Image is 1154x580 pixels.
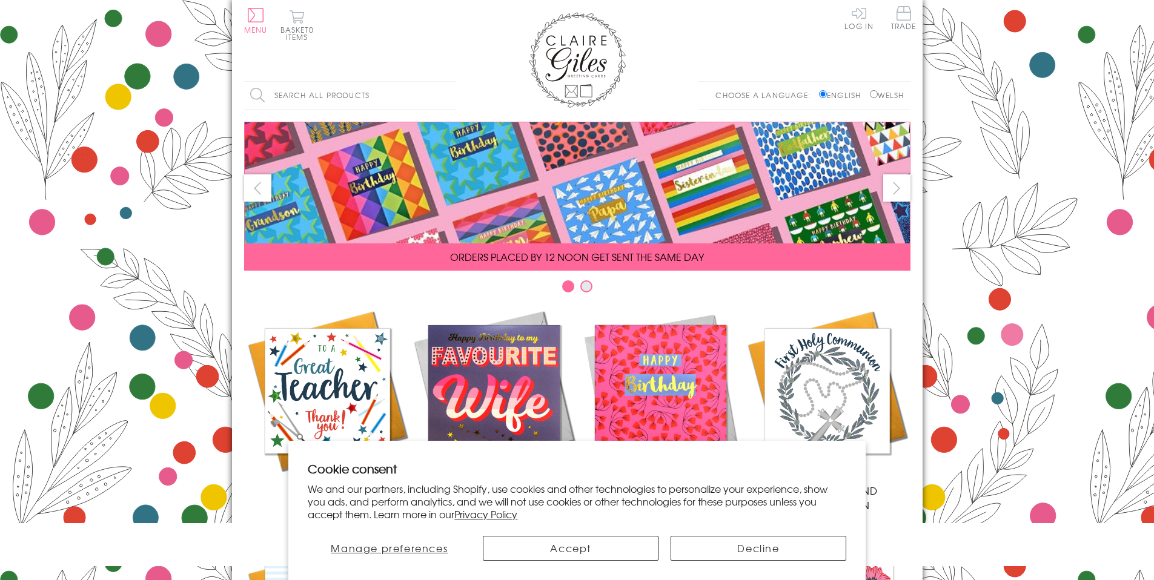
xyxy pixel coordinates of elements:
[286,24,314,42] span: 0 items
[870,90,878,98] input: Welsh
[308,536,471,561] button: Manage preferences
[883,174,910,202] button: next
[715,90,817,101] p: Choose a language:
[819,90,867,101] label: English
[244,308,411,498] a: Academic
[280,10,314,41] button: Basket0 items
[562,280,574,292] button: Carousel Page 1 (Current Slide)
[411,308,577,498] a: New Releases
[308,460,846,477] h2: Cookie consent
[450,249,704,264] span: ORDERS PLACED BY 12 NOON GET SENT THE SAME DAY
[671,536,846,561] button: Decline
[580,280,592,292] button: Carousel Page 2
[244,280,910,298] div: Carousel Pagination
[870,90,904,101] label: Welsh
[483,536,658,561] button: Accept
[891,6,917,32] a: Trade
[331,541,448,555] span: Manage preferences
[744,308,910,512] a: Communion and Confirmation
[577,308,744,498] a: Birthdays
[454,507,517,521] a: Privacy Policy
[244,82,456,109] input: Search all products
[891,6,917,30] span: Trade
[529,12,626,108] img: Claire Giles Greetings Cards
[308,483,846,520] p: We and our partners, including Shopify, use cookies and other technologies to personalize your ex...
[844,6,874,30] a: Log In
[244,8,268,33] button: Menu
[244,174,271,202] button: prev
[244,24,268,35] span: Menu
[819,90,827,98] input: English
[444,82,456,109] input: Search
